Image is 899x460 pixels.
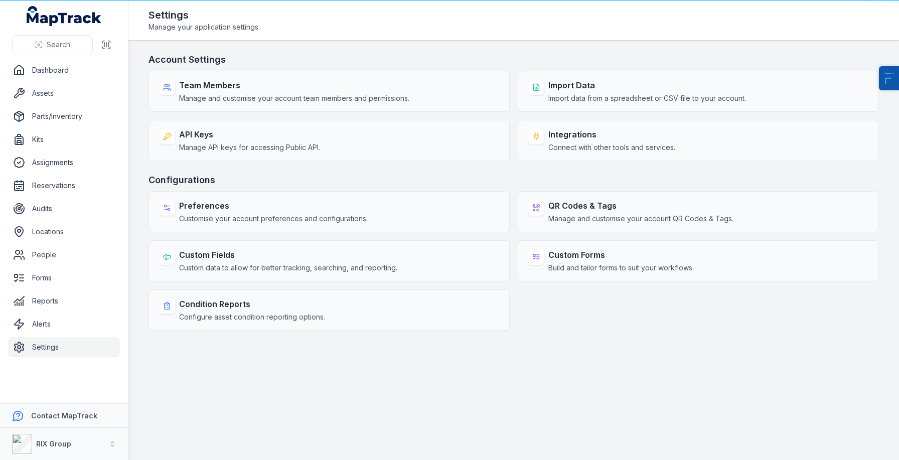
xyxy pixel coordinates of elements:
[518,71,879,112] a: Import DataImport data from a spreadsheet or CSV file to your account.
[548,79,746,91] strong: Import Data
[148,289,510,331] a: Condition ReportsConfigure asset condition reporting options.
[8,245,120,265] a: People
[8,176,120,196] a: Reservations
[179,298,325,310] strong: Condition Reports
[148,191,510,232] a: PreferencesCustomise your account preferences and configurations.
[148,71,510,112] a: Team MembersManage and customise your account team members and permissions.
[148,8,260,22] h2: Settings
[8,222,120,242] a: Locations
[8,83,120,103] a: Assets
[518,120,879,161] a: IntegrationsConnect with other tools and services.
[548,263,694,273] span: Build and tailor forms to suit your workflows.
[148,22,260,32] span: Manage your application settings.
[31,411,97,420] strong: Contact MapTrack
[179,249,397,261] strong: Custom Fields
[179,214,368,224] span: Customise your account preferences and configurations.
[148,120,510,161] a: API KeysManage API keys for accessing Public API.
[179,200,368,212] strong: Preferences
[179,312,325,322] span: Configure asset condition reporting options.
[8,199,120,219] a: Audits
[518,191,879,232] a: QR Codes & TagsManage and customise your account QR Codes & Tags.
[548,142,675,152] span: Connect with other tools and services.
[8,129,120,149] a: Kits
[548,200,733,212] strong: QR Codes & Tags
[148,240,510,281] a: Custom FieldsCustom data to allow for better tracking, searching, and reporting.
[148,173,879,187] h3: Configurations
[8,337,120,357] a: Settings
[179,142,320,152] span: Manage API keys for accessing Public API.
[8,291,120,311] a: Reports
[36,439,71,448] strong: RIX Group
[148,53,879,67] h3: Account Settings
[12,35,93,54] button: Search
[548,214,733,224] span: Manage and customise your account QR Codes & Tags.
[179,79,409,91] strong: Team Members
[548,128,675,140] strong: Integrations
[8,60,120,80] a: Dashboard
[8,152,120,173] a: Assignments
[548,93,746,103] span: Import data from a spreadsheet or CSV file to your account.
[8,268,120,288] a: Forms
[518,240,879,281] a: Custom FormsBuild and tailor forms to suit your workflows.
[179,263,397,273] span: Custom data to allow for better tracking, searching, and reporting.
[179,128,320,140] strong: API Keys
[47,40,70,50] span: Search
[8,314,120,334] a: Alerts
[548,249,694,261] strong: Custom Forms
[179,93,409,103] span: Manage and customise your account team members and permissions.
[8,106,120,126] a: Parts/Inventory
[27,6,102,26] a: MapTrack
